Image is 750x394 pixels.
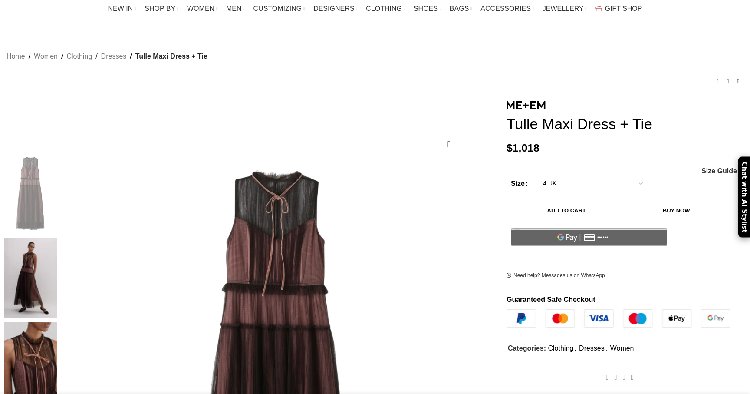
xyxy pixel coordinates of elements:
[701,168,737,175] a: Size Guide
[4,154,57,234] img: Tulle Maxi Dress + Tie
[605,4,642,13] span: GIFT SHOP
[7,51,207,62] nav: Breadcrumb
[733,76,743,86] a: Next product
[595,6,602,11] img: GiftBag
[507,142,539,154] bdi: 1,018
[548,344,573,352] a: Clothing
[579,344,605,352] a: Dresses
[253,4,302,13] span: CUSTOMIZING
[598,235,609,241] text: ••••••
[480,4,531,13] span: ACCESSORIES
[313,4,354,13] span: DESIGNERS
[511,228,667,246] button: Pay with GPay
[543,4,584,13] span: JEWELLERY
[605,343,607,354] span: ,
[507,101,546,109] img: Me and Em
[712,76,723,86] a: Previous product
[66,51,92,62] a: Clothing
[508,344,546,352] span: Categories:
[187,4,214,13] span: WOMEN
[7,51,25,62] a: Home
[145,4,175,13] span: SHOP BY
[507,296,595,303] strong: Guaranteed Safe Checkout
[135,51,207,62] span: Tulle Maxi Dress + Tie
[574,343,576,354] span: ,
[507,272,605,279] a: Need help? Messages us on WhatsApp
[507,115,743,133] h1: Tulle Maxi Dress + Tie
[108,4,133,13] span: NEW IN
[366,4,402,13] span: CLOTHING
[414,4,438,13] span: SHOES
[610,344,634,352] a: Women
[511,178,528,189] label: Size
[511,202,622,220] button: Add to cart
[628,371,636,384] a: WhatsApp social link
[450,4,469,13] span: BAGS
[226,4,242,13] span: MEN
[101,51,127,62] a: Dresses
[626,202,726,220] button: Buy now
[612,371,620,384] a: X social link
[507,142,513,154] span: $
[603,371,612,384] a: Facebook social link
[620,371,628,384] a: Pinterest social link
[4,238,57,318] img: Me and Em dresses
[701,168,737,175] span: Size Guide
[507,309,730,327] img: guaranteed-safe-checkout-bordered.j
[34,51,58,62] a: Women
